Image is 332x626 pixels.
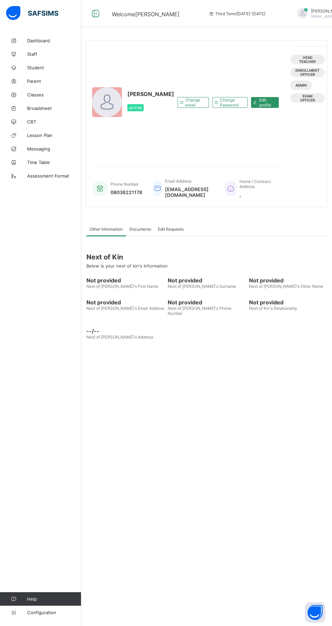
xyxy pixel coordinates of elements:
span: Not provided [249,299,327,306]
span: Edit Requests [158,227,184,232]
span: Next of [PERSON_NAME]'s Surname [168,284,236,289]
span: Next of [PERSON_NAME]'s Email Address [86,306,164,311]
span: Phone Number [110,182,139,187]
span: Not provided [86,299,164,306]
span: Enrollment Officer [295,68,319,76]
span: Classes [27,92,81,97]
span: Head Teacher [295,55,319,64]
span: Parent [27,78,81,84]
span: Below is your next of kin's Information [86,263,168,269]
span: Staff [27,51,81,57]
img: safsims [6,6,58,20]
span: Not provided [249,277,327,284]
span: --/-- [86,328,164,334]
span: Next of Kin [86,253,327,261]
span: Other Information [90,227,123,232]
span: Email Address [165,179,191,184]
span: Dashboard [27,38,81,43]
span: [PERSON_NAME] [127,91,174,97]
span: Welcome [PERSON_NAME] [112,11,180,18]
span: Lesson Plan [27,133,81,138]
span: Not provided [168,277,246,284]
span: , [240,192,275,198]
span: Next of Kin's Relationship [249,306,297,311]
span: Change Password [220,97,242,108]
span: Next of [PERSON_NAME]'s Address [86,334,153,340]
span: Messaging [27,146,81,152]
span: session/term information [208,11,265,16]
span: Next of [PERSON_NAME]'s Phone Number [168,306,231,316]
span: Exam Officer [295,94,319,102]
span: Change email [185,97,204,108]
span: Edit profile [259,97,274,108]
span: Assessment Format [27,173,81,179]
button: Open asap [305,602,325,623]
span: Help [27,596,81,602]
span: Not provided [86,277,164,284]
span: Student [27,65,81,70]
span: Documents [129,227,151,232]
span: 08036221178 [110,189,142,195]
span: Home / Contract Address [240,179,271,189]
span: Configuration [27,610,81,615]
span: Active [129,106,142,110]
span: CBT [27,119,81,124]
span: Next of [PERSON_NAME]'s First Name [86,284,158,289]
span: Not provided [168,299,246,306]
span: Time Table [27,160,81,165]
span: Admin [295,83,307,87]
span: Next of [PERSON_NAME]'s Other Name [249,284,323,289]
span: Broadsheet [27,106,81,111]
span: [EMAIL_ADDRESS][DOMAIN_NAME] [165,186,215,198]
